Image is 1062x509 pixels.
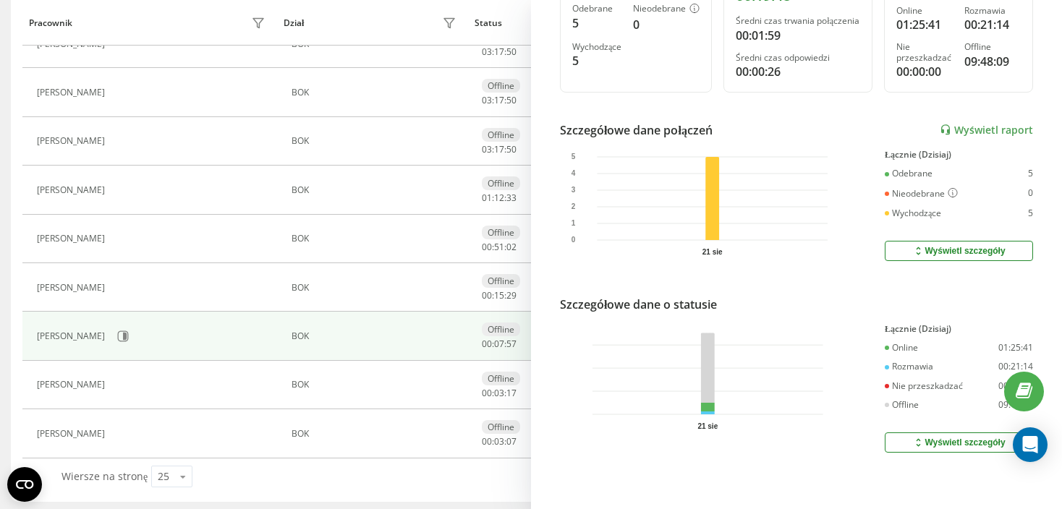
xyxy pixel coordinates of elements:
[964,53,1021,70] div: 09:48:09
[482,387,492,399] span: 00
[494,192,504,204] span: 12
[482,274,520,288] div: Offline
[633,16,700,33] div: 0
[912,245,1005,257] div: Wyświetl szczegóły
[482,242,517,252] div: : :
[736,63,860,80] div: 00:00:26
[292,185,460,195] div: BOK
[1013,427,1048,462] div: Open Intercom Messenger
[482,143,492,155] span: 03
[292,234,460,244] div: BOK
[37,234,109,244] div: [PERSON_NAME]
[494,387,504,399] span: 03
[896,6,953,16] div: Online
[292,380,460,390] div: BOK
[482,145,517,155] div: : :
[1028,188,1033,200] div: 0
[37,87,109,98] div: [PERSON_NAME]
[494,241,504,253] span: 51
[885,188,958,200] div: Nieodebrane
[292,331,460,341] div: BOK
[572,219,576,227] text: 1
[896,63,953,80] div: 00:00:00
[61,469,148,483] span: Wiersze na stronę
[37,39,109,49] div: [PERSON_NAME]
[572,42,621,52] div: Wychodzące
[37,429,109,439] div: [PERSON_NAME]
[482,291,517,301] div: : :
[885,400,919,410] div: Offline
[998,381,1033,391] div: 00:00:00
[29,18,72,28] div: Pracownik
[896,42,953,63] div: Nie przeszkadzać
[37,380,109,390] div: [PERSON_NAME]
[1028,168,1033,179] div: 5
[494,46,504,58] span: 17
[506,435,517,448] span: 07
[482,435,492,448] span: 00
[292,39,460,49] div: BOK
[885,362,933,372] div: Rozmawia
[506,143,517,155] span: 50
[572,4,621,14] div: Odebrane
[998,400,1033,410] div: 09:48:09
[560,121,713,139] div: Szczegółowe dane połączeń
[964,16,1021,33] div: 00:21:14
[633,4,700,15] div: Nieodebrane
[475,18,502,28] div: Status
[37,185,109,195] div: [PERSON_NAME]
[572,52,621,69] div: 5
[482,95,517,106] div: : :
[697,422,718,430] text: 21 sie
[964,42,1021,52] div: Offline
[885,241,1033,261] button: Wyświetl szczegóły
[482,193,517,203] div: : :
[998,362,1033,372] div: 00:21:14
[964,6,1021,16] div: Rozmawia
[506,338,517,350] span: 57
[482,437,517,447] div: : :
[482,192,492,204] span: 01
[494,143,504,155] span: 17
[482,176,520,190] div: Offline
[506,192,517,204] span: 33
[736,16,860,26] div: Średni czas trwania połączenia
[572,202,576,210] text: 2
[736,27,860,44] div: 00:01:59
[885,381,963,391] div: Nie przeszkadzać
[482,46,492,58] span: 03
[885,150,1033,160] div: Łącznie (Dzisiaj)
[482,388,517,398] div: : :
[37,136,109,146] div: [PERSON_NAME]
[572,236,576,244] text: 0
[506,289,517,301] span: 29
[37,331,109,341] div: [PERSON_NAME]
[482,372,520,385] div: Offline
[37,283,109,293] div: [PERSON_NAME]
[736,53,860,63] div: Średni czas odpowiedzi
[292,136,460,146] div: BOK
[494,94,504,106] span: 17
[1028,208,1033,218] div: 5
[292,283,460,293] div: BOK
[506,94,517,106] span: 50
[284,18,304,28] div: Dział
[885,208,941,218] div: Wychodzące
[885,324,1033,334] div: Łącznie (Dzisiaj)
[482,241,492,253] span: 00
[885,432,1033,453] button: Wyświetl szczegóły
[940,124,1033,136] a: Wyświetl raport
[885,168,933,179] div: Odebrane
[494,289,504,301] span: 15
[560,296,717,313] div: Szczegółowe dane o statusie
[482,338,492,350] span: 00
[702,248,723,256] text: 21 sie
[482,94,492,106] span: 03
[482,47,517,57] div: : :
[292,87,460,98] div: BOK
[572,169,576,177] text: 4
[506,241,517,253] span: 02
[292,429,460,439] div: BOK
[572,153,576,161] text: 5
[912,437,1005,448] div: Wyświetl szczegóły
